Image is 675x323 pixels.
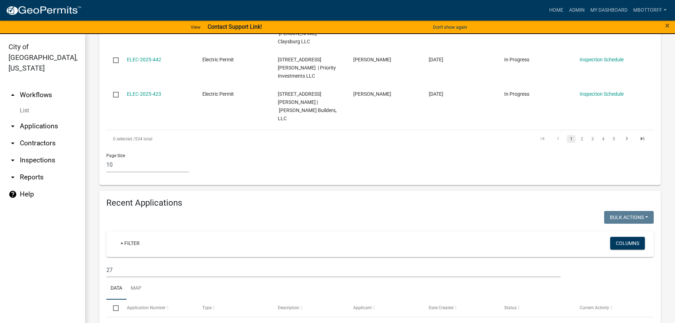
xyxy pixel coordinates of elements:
a: Home [546,4,566,17]
span: Date Created [429,305,454,310]
datatable-header-cell: Status [497,300,573,317]
span: Description [278,305,299,310]
a: Data [106,277,126,300]
datatable-header-cell: Current Activity [573,300,648,317]
datatable-header-cell: Date Created [422,300,497,317]
a: Inspection Schedule [580,57,624,62]
i: arrow_drop_down [9,156,17,165]
a: My Dashboard [587,4,630,17]
datatable-header-cell: Select [106,300,120,317]
i: arrow_drop_down [9,122,17,130]
a: Inspection Schedule [580,91,624,97]
button: Don't show again [430,21,470,33]
a: go to last page [636,135,649,143]
a: 5 [609,135,618,143]
li: page 3 [587,133,598,145]
a: 2 [578,135,586,143]
a: 1 [567,135,575,143]
span: In Progress [504,57,529,62]
span: 7990 Stacy Springs Blvd. | Steve Thieneman Builders, LLC [278,91,337,121]
datatable-header-cell: Applicant [347,300,422,317]
i: arrow_drop_up [9,91,17,99]
a: go to first page [536,135,549,143]
a: + Filter [115,237,145,250]
li: page 1 [566,133,576,145]
span: Type [202,305,212,310]
datatable-header-cell: Type [195,300,271,317]
a: ELEC-2025-442 [127,57,161,62]
strong: Contact Support Link! [208,23,262,30]
li: page 4 [598,133,608,145]
span: William B Crist Jr [353,91,391,97]
span: × [665,21,670,30]
a: Map [126,277,146,300]
span: Electric Permit [202,91,234,97]
i: arrow_drop_down [9,173,17,182]
a: 3 [588,135,597,143]
button: Bulk Actions [604,211,654,224]
span: 0 selected / [113,137,135,141]
button: Close [665,21,670,30]
a: View [188,21,203,33]
span: In Progress [504,91,529,97]
button: Columns [610,237,645,250]
span: Application Number [127,305,165,310]
span: Electric Permit [202,57,234,62]
div: 534 total [106,130,322,148]
datatable-header-cell: Description [271,300,347,317]
datatable-header-cell: Application Number [120,300,195,317]
a: ELEC-2025-423 [127,91,161,97]
span: Current Activity [580,305,609,310]
a: Mbottorff [630,4,669,17]
span: 08/12/2025 [429,57,443,62]
li: page 2 [576,133,587,145]
span: 08/04/2025 [429,91,443,97]
span: Applicant [353,305,372,310]
li: page 5 [608,133,619,145]
a: go to next page [620,135,634,143]
i: help [9,190,17,199]
a: go to previous page [551,135,565,143]
i: arrow_drop_down [9,139,17,147]
a: 4 [599,135,607,143]
input: Search for applications [106,263,561,277]
span: Craig Hinkle [353,57,391,62]
h4: Recent Applications [106,198,654,208]
span: Status [504,305,517,310]
span: 904 FULTON ST | Priority Investments LLC [278,57,336,79]
a: Admin [566,4,587,17]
